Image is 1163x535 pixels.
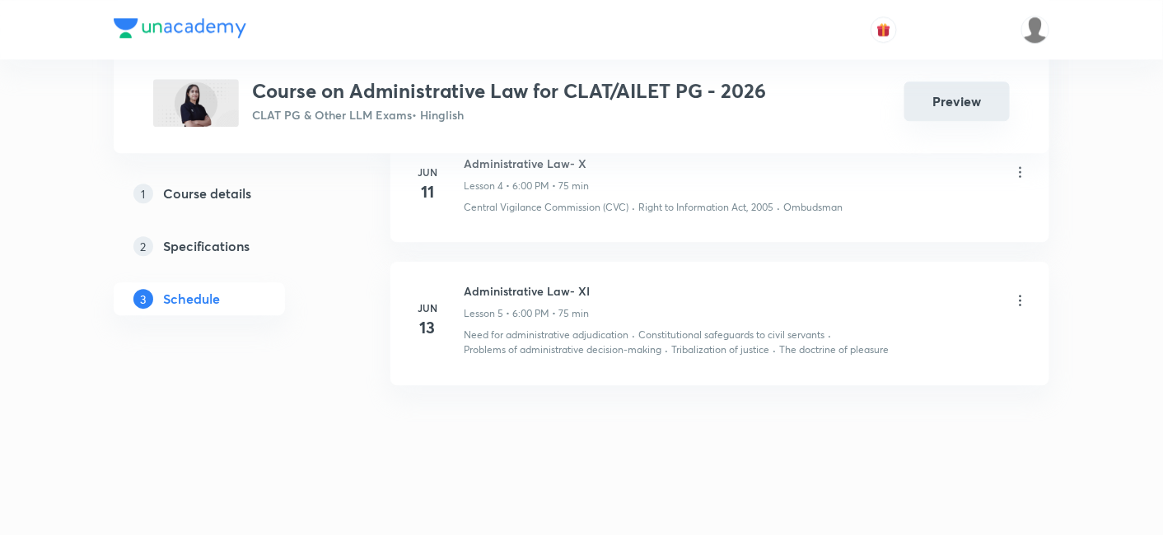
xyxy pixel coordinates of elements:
[779,342,889,357] p: The doctrine of pleasure
[464,282,590,300] h6: Administrative Law- XI
[828,328,831,342] div: ·
[464,200,628,215] p: Central Vigilance Commission (CVC)
[876,22,891,37] img: avatar
[114,230,338,263] a: 2Specifications
[163,236,250,256] h5: Specifications
[464,306,589,321] p: Lesson 5 • 6:00 PM • 75 min
[133,236,153,256] p: 2
[163,289,220,309] h5: Schedule
[464,179,589,193] p: Lesson 4 • 6:00 PM • 75 min
[411,165,444,179] h6: Jun
[252,79,766,103] h3: Course on Administrative Law for CLAT/AILET PG - 2026
[773,342,776,357] div: ·
[163,184,251,203] h5: Course details
[411,315,444,340] h4: 13
[671,342,769,357] p: Tribalization of justice
[1021,16,1049,44] img: Basudha
[133,289,153,309] p: 3
[114,18,246,38] img: Company Logo
[638,328,824,342] p: Constitutional safeguards to civil servants
[464,328,628,342] p: Need for administrative adjudication
[777,200,780,215] div: ·
[665,342,668,357] div: ·
[632,200,635,215] div: ·
[464,155,589,172] h6: Administrative Law- X
[904,81,1010,121] button: Preview
[632,328,635,342] div: ·
[783,200,843,215] p: Ombudsman
[133,184,153,203] p: 1
[871,16,897,43] button: avatar
[464,342,661,357] p: Problems of administrative decision-making
[411,300,444,315] h6: Jun
[114,177,338,210] a: 1Course details
[114,18,246,42] a: Company Logo
[638,200,773,215] p: Right to Information Act, 2005
[252,106,766,123] p: CLAT PG & Other LLM Exams • Hinglish
[411,179,444,204] h4: 11
[153,79,239,127] img: 07410DFA-26E8-4832-8A9C-4B842F13CAAF_plus.png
